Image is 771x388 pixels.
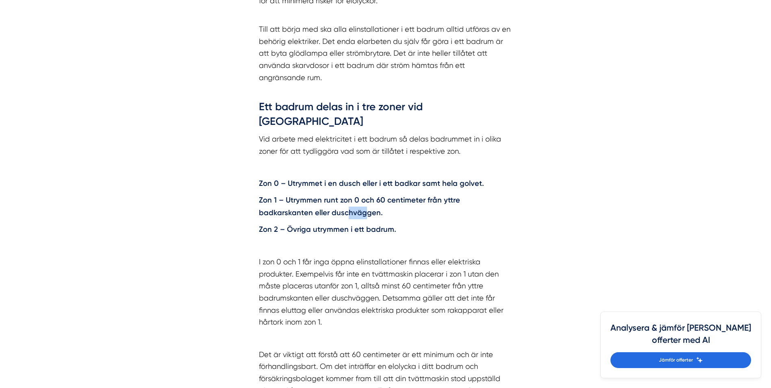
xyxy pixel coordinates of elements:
[259,100,513,133] h3: Ett badrum delas in i tre zoner vid [GEOGRAPHIC_DATA]
[610,352,751,368] a: Jämför offerter
[659,356,693,364] span: Jämför offerter
[259,256,513,328] p: I zon 0 och 1 får inga öppna elinstallationer finnas eller elektriska produkter. Exempelvis får i...
[259,133,513,157] p: Vid arbete med elektricitet i ett badrum så delas badrummet in i olika zoner för att tydliggöra v...
[259,225,396,234] strong: Zon 2 – Övriga utrymmen i ett badrum.
[259,23,513,96] p: Till att börja med ska alla elinstallationer i ett badrum alltid utföras av en behörig elektriker...
[259,196,460,217] strong: Zon 1 – Utrymmen runt zon 0 och 60 centimeter från yttre badkarskanten eller duschväggen.
[610,322,751,352] h4: Analysera & jämför [PERSON_NAME] offerter med AI
[259,179,484,188] strong: Zon 0 – Utrymmet i en dusch eller i ett badkar samt hela golvet.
